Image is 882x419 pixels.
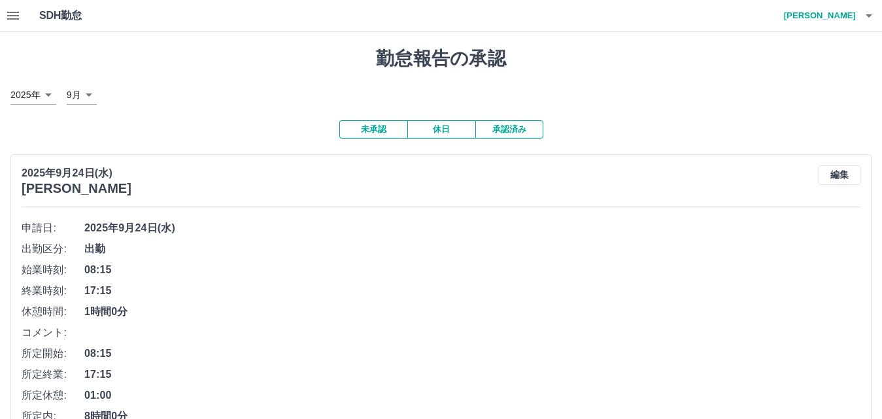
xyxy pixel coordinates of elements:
button: 未承認 [339,120,407,139]
span: 1時間0分 [84,304,860,320]
span: 休憩時間: [22,304,84,320]
p: 2025年9月24日(水) [22,165,131,181]
span: 08:15 [84,346,860,361]
button: 承認済み [475,120,543,139]
h1: 勤怠報告の承認 [10,48,872,70]
span: 所定終業: [22,367,84,382]
span: 出勤区分: [22,241,84,257]
div: 9月 [67,86,97,105]
span: 所定休憩: [22,388,84,403]
span: 17:15 [84,283,860,299]
button: 休日 [407,120,475,139]
span: 17:15 [84,367,860,382]
button: 編集 [819,165,860,185]
span: コメント: [22,325,84,341]
span: 所定開始: [22,346,84,361]
div: 2025年 [10,86,56,105]
span: 01:00 [84,388,860,403]
h3: [PERSON_NAME] [22,181,131,196]
span: 始業時刻: [22,262,84,278]
span: 申請日: [22,220,84,236]
span: 2025年9月24日(水) [84,220,860,236]
span: 終業時刻: [22,283,84,299]
span: 出勤 [84,241,860,257]
span: 08:15 [84,262,860,278]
